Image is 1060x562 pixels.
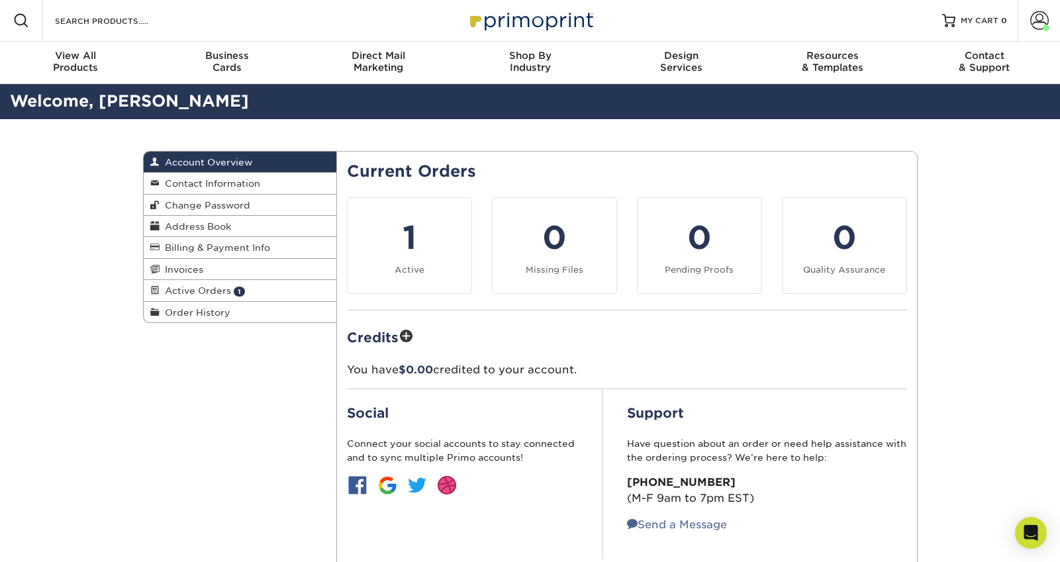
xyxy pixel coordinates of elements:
div: Industry [454,50,606,73]
small: Quality Assurance [803,265,885,275]
span: Direct Mail [303,50,454,62]
a: 1 Active [347,197,472,294]
span: Contact Information [160,178,260,189]
div: Cards [152,50,303,73]
div: Marketing [303,50,454,73]
a: Shop ByIndustry [454,42,606,84]
div: 0 [646,214,753,261]
h2: Support [627,405,907,421]
span: 0 [1001,16,1007,25]
span: Account Overview [160,157,252,167]
a: 0 Quality Assurance [782,197,907,294]
span: Design [606,50,757,62]
a: Direct MailMarketing [303,42,454,84]
img: btn-google.jpg [377,475,398,496]
img: btn-facebook.jpg [347,475,368,496]
p: You have credited to your account. [347,362,907,378]
strong: [PHONE_NUMBER] [627,476,736,489]
span: Resources [757,50,909,62]
span: Shop By [454,50,606,62]
span: Contact [908,50,1060,62]
small: Missing Files [526,265,583,275]
div: Services [606,50,757,73]
a: BusinessCards [152,42,303,84]
span: 1 [234,287,245,297]
p: Have question about an order or need help assistance with the ordering process? We’re here to help: [627,437,907,464]
h2: Current Orders [347,162,907,181]
a: Send a Message [627,518,727,531]
h2: Social [347,405,579,421]
a: Resources& Templates [757,42,909,84]
input: SEARCH PRODUCTS..... [54,13,183,28]
a: Invoices [144,259,337,280]
img: btn-dribbble.jpg [436,475,458,496]
a: Account Overview [144,152,337,173]
span: Active Orders [160,285,231,296]
a: Contact Information [144,173,337,194]
span: $0.00 [399,363,433,376]
small: Active [395,265,424,275]
a: Active Orders 1 [144,280,337,301]
div: & Templates [757,50,909,73]
span: Billing & Payment Info [160,242,270,253]
a: 0 Pending Proofs [637,197,762,294]
div: & Support [908,50,1060,73]
span: Invoices [160,264,203,275]
div: 1 [356,214,463,261]
a: Order History [144,302,337,322]
img: btn-twitter.jpg [407,475,428,496]
a: Address Book [144,216,337,237]
img: Primoprint [464,6,597,34]
small: Pending Proofs [665,265,734,275]
a: Billing & Payment Info [144,237,337,258]
div: Open Intercom Messenger [1015,517,1047,549]
p: Connect your social accounts to stay connected and to sync multiple Primo accounts! [347,437,579,464]
a: Contact& Support [908,42,1060,84]
p: (M-F 9am to 7pm EST) [627,475,907,506]
div: 0 [501,214,608,261]
span: Business [152,50,303,62]
h2: Credits [347,326,907,347]
a: 0 Missing Files [492,197,617,294]
a: Change Password [144,195,337,216]
span: Change Password [160,200,250,211]
span: Address Book [160,221,231,232]
span: MY CART [961,15,998,26]
a: DesignServices [606,42,757,84]
div: 0 [791,214,898,261]
span: Order History [160,307,230,318]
